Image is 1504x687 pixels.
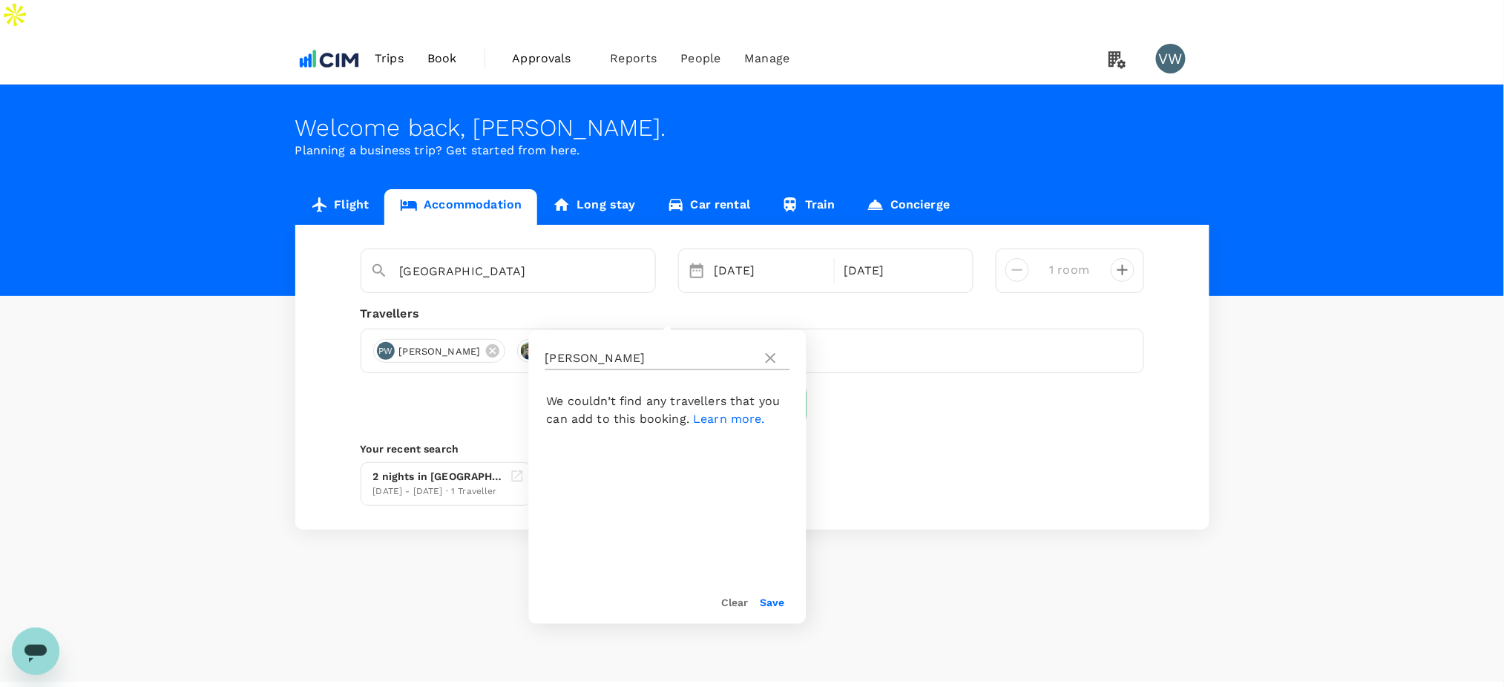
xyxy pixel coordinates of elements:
[838,256,961,286] div: [DATE]
[377,342,395,360] div: PW
[373,484,504,499] div: [DATE] - [DATE] · 1 Traveller
[373,469,504,484] div: 2 nights in [GEOGRAPHIC_DATA] Brooklyn [GEOGRAPHIC_DATA]
[693,412,765,426] a: Learn more.
[851,189,965,225] a: Concierge
[295,142,1209,160] p: Planning a business trip? Get started from here.
[545,346,756,370] input: Search for traveller
[363,33,416,84] a: Trips
[645,270,648,273] button: Open
[722,596,749,608] button: Clear
[400,260,605,283] input: Search cities, hotels, work locations
[384,189,537,225] a: Accommodation
[375,50,404,68] span: Trips
[521,342,539,360] img: avatar-672e378ebff23.png
[361,441,1144,456] p: Your recent search
[295,114,1209,142] div: Welcome back , [PERSON_NAME] .
[373,339,506,363] div: PW[PERSON_NAME]
[513,50,587,68] span: Approvals
[1041,258,1099,282] input: Add rooms
[517,339,650,363] div: [PERSON_NAME]
[501,33,599,84] a: Approvals
[766,189,851,225] a: Train
[1156,44,1186,73] div: VW
[295,42,364,75] img: CIM ENVIRONMENTAL PTY LTD
[361,305,1144,323] div: Travellers
[681,50,721,68] span: People
[1111,258,1134,282] button: decrease
[709,256,832,286] div: [DATE]
[529,392,807,428] div: We couldn’t find any travellers that you can add to this booking.
[744,50,789,68] span: Manage
[416,33,469,84] a: Book
[390,344,490,359] span: [PERSON_NAME]
[427,50,457,68] span: Book
[537,189,651,225] a: Long stay
[761,596,785,608] button: Save
[611,50,657,68] span: Reports
[651,189,766,225] a: Car rental
[12,628,59,675] iframe: Button to launch messaging window
[295,189,385,225] a: Flight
